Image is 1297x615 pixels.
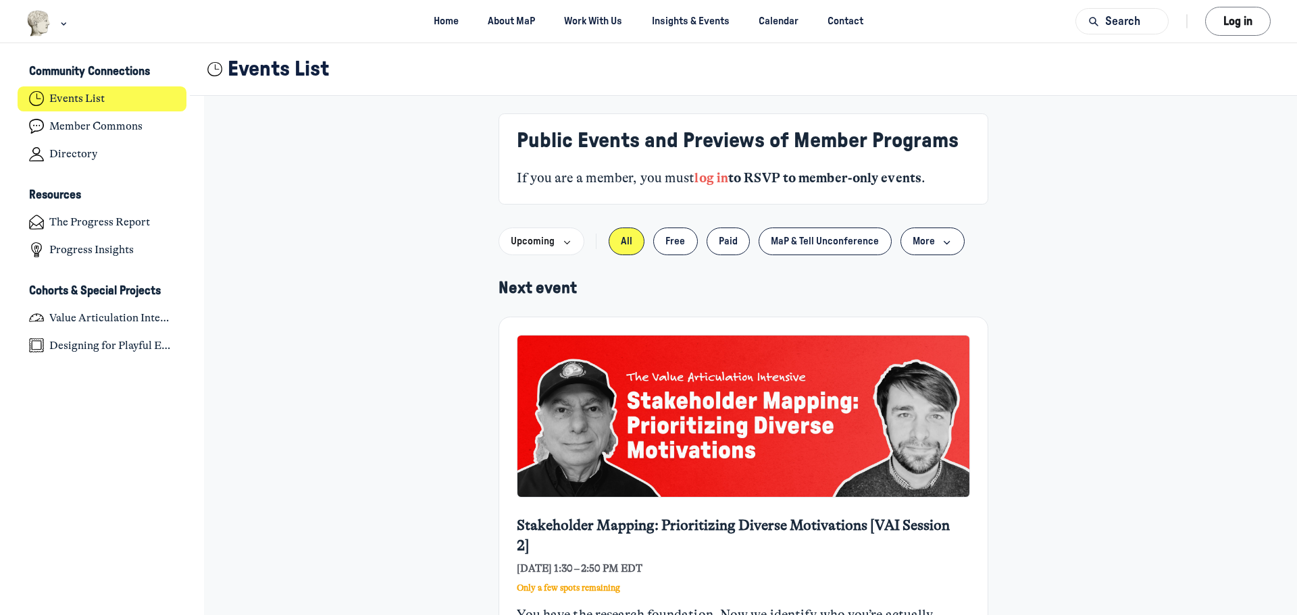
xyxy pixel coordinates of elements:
[228,57,329,82] h1: Events List
[18,305,187,330] a: Value Articulation Intensive (Cultural Leadership Lab)
[29,65,150,79] h3: Community Connections
[49,119,143,133] h4: Member Commons
[499,228,584,255] button: Upcoming
[476,9,547,34] a: About MaP
[49,147,97,161] h4: Directory
[29,188,81,203] h3: Resources
[517,576,965,593] div: Only a few spots remaining
[728,170,921,186] strong: to RSVP to member-only events
[18,279,187,302] button: Cohorts & Special ProjectsCollapse space
[707,228,751,255] button: Paid
[517,562,642,577] span: [DATE] 1:30 – 2:50 PM EDT
[609,228,645,255] button: All
[640,9,741,34] a: Insights & Events
[18,210,187,235] a: The Progress Report
[49,243,134,257] h4: Progress Insights
[746,9,810,34] a: Calendar
[759,228,892,255] button: MaP & Tell Unconference
[665,236,685,246] span: Free
[49,339,175,352] h4: Designing for Playful Engagement
[1075,8,1169,34] button: Search
[26,10,51,36] img: Museums as Progress logo
[49,311,175,325] h4: Value Articulation Intensive (Cultural Leadership Lab)
[18,114,187,139] a: Member Commons
[900,228,965,255] button: More
[771,236,879,246] span: MaP & Tell Unconference
[517,515,965,556] a: Stakeholder Mapping: Prioritizing Diverse Motivations [VAI Session 2]
[517,128,971,153] h3: Public Events and Previews of Member Programs
[816,9,875,34] a: Contact
[18,61,187,84] button: Community ConnectionsCollapse space
[694,170,728,186] a: log in
[26,9,70,38] button: Museums as Progress logo
[29,284,161,298] h3: Cohorts & Special Projects
[49,215,150,229] h4: The Progress Report
[517,168,971,189] p: If you are a member, you must .
[49,92,105,105] h4: Events List
[553,9,634,34] a: Work With Us
[18,238,187,263] a: Progress Insights
[1205,7,1271,36] button: Log in
[18,184,187,207] button: ResourcesCollapse space
[621,236,632,246] span: All
[913,234,952,249] span: More
[190,43,1297,96] header: Page Header
[422,9,471,34] a: Home
[653,228,698,255] button: Free
[511,234,572,249] span: Upcoming
[719,236,738,246] span: Paid
[18,86,187,111] a: Events List
[18,142,187,167] a: Directory
[499,278,989,298] h5: Next event
[18,333,187,358] a: Designing for Playful Engagement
